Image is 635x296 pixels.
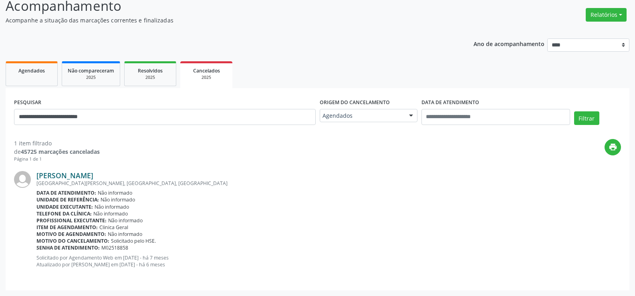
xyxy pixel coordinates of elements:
[36,210,92,217] b: Telefone da clínica:
[101,196,135,203] span: Não informado
[6,16,442,24] p: Acompanhe a situação das marcações correntes e finalizadas
[36,196,99,203] b: Unidade de referência:
[36,203,93,210] b: Unidade executante:
[138,67,163,74] span: Resolvidos
[36,180,621,187] div: [GEOGRAPHIC_DATA][PERSON_NAME], [GEOGRAPHIC_DATA], [GEOGRAPHIC_DATA]
[14,156,100,163] div: Página 1 de 1
[108,231,142,238] span: Não informado
[14,139,100,147] div: 1 item filtrado
[586,8,627,22] button: Relatórios
[609,143,617,151] i: print
[36,244,100,251] b: Senha de atendimento:
[36,171,93,180] a: [PERSON_NAME]
[605,139,621,155] button: print
[193,67,220,74] span: Cancelados
[101,244,128,251] span: M02518858
[98,189,132,196] span: Não informado
[323,112,401,120] span: Agendados
[14,147,100,156] div: de
[14,97,41,109] label: PESQUISAR
[421,97,479,109] label: DATA DE ATENDIMENTO
[68,67,114,74] span: Não compareceram
[36,217,107,224] b: Profissional executante:
[14,171,31,188] img: img
[36,189,96,196] b: Data de atendimento:
[21,148,100,155] strong: 45725 marcações canceladas
[186,75,227,81] div: 2025
[36,224,98,231] b: Item de agendamento:
[574,111,599,125] button: Filtrar
[68,75,114,81] div: 2025
[474,38,544,48] p: Ano de acompanhamento
[99,224,128,231] span: Clinica Geral
[93,210,128,217] span: Não informado
[111,238,156,244] span: Solicitado pelo HSE.
[108,217,143,224] span: Não informado
[18,67,45,74] span: Agendados
[36,254,621,268] p: Solicitado por Agendamento Web em [DATE] - há 7 meses Atualizado por [PERSON_NAME] em [DATE] - há...
[95,203,129,210] span: Não informado
[130,75,170,81] div: 2025
[36,238,109,244] b: Motivo do cancelamento:
[36,231,106,238] b: Motivo de agendamento:
[320,97,390,109] label: Origem do cancelamento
